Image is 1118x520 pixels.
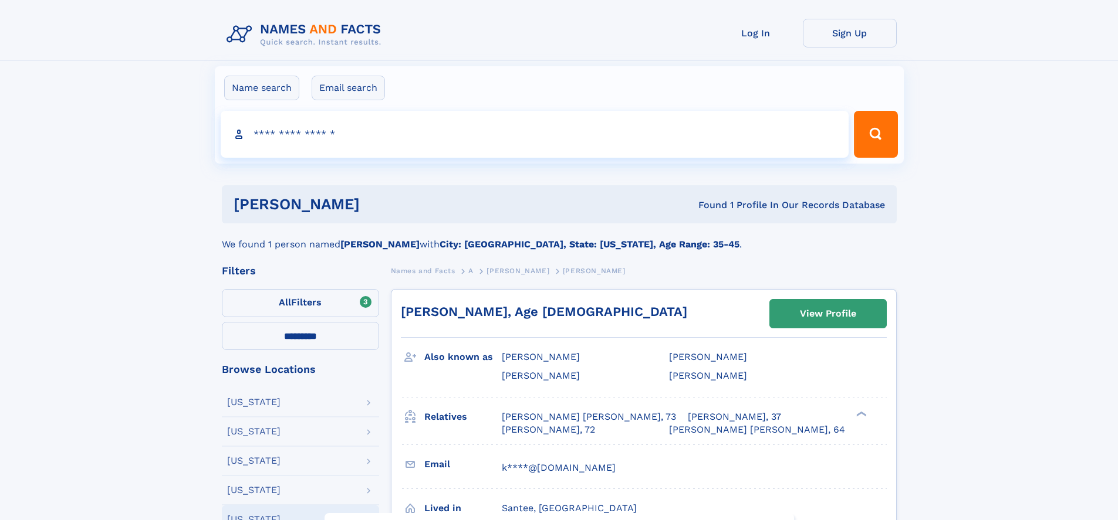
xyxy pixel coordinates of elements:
h3: Email [424,454,502,474]
div: We found 1 person named with . [222,223,897,251]
b: City: [GEOGRAPHIC_DATA], State: [US_STATE], Age Range: 35-45 [440,239,739,250]
div: ❯ [853,410,867,417]
div: Filters [222,266,379,276]
h3: Also known as [424,347,502,367]
a: View Profile [770,300,886,328]
h1: [PERSON_NAME] [234,197,529,212]
div: View Profile [800,300,856,327]
span: [PERSON_NAME] [563,267,626,275]
label: Email search [312,76,385,100]
a: Names and Facts [391,263,455,278]
span: [PERSON_NAME] [502,370,580,381]
div: Browse Locations [222,364,379,375]
span: A [468,267,474,275]
a: [PERSON_NAME] [487,263,549,278]
a: Log In [709,19,803,47]
div: [US_STATE] [227,485,281,495]
div: Found 1 Profile In Our Records Database [529,199,885,212]
a: [PERSON_NAME], 72 [502,423,595,436]
input: search input [221,111,849,158]
a: A [468,263,474,278]
a: [PERSON_NAME], 37 [688,410,781,423]
span: [PERSON_NAME] [669,351,747,362]
button: Search Button [854,111,897,158]
a: Sign Up [803,19,897,47]
label: Name search [224,76,299,100]
span: [PERSON_NAME] [502,351,580,362]
h3: Relatives [424,407,502,427]
div: [US_STATE] [227,427,281,436]
b: [PERSON_NAME] [340,239,420,250]
a: [PERSON_NAME] [PERSON_NAME], 64 [669,423,845,436]
span: [PERSON_NAME] [487,267,549,275]
div: [US_STATE] [227,456,281,465]
a: [PERSON_NAME], Age [DEMOGRAPHIC_DATA] [401,304,687,319]
a: [PERSON_NAME] [PERSON_NAME], 73 [502,410,676,423]
label: Filters [222,289,379,317]
span: [PERSON_NAME] [669,370,747,381]
span: All [279,297,291,308]
span: Santee, [GEOGRAPHIC_DATA] [502,502,637,514]
img: Logo Names and Facts [222,19,391,50]
div: [US_STATE] [227,397,281,407]
h3: Lived in [424,498,502,518]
